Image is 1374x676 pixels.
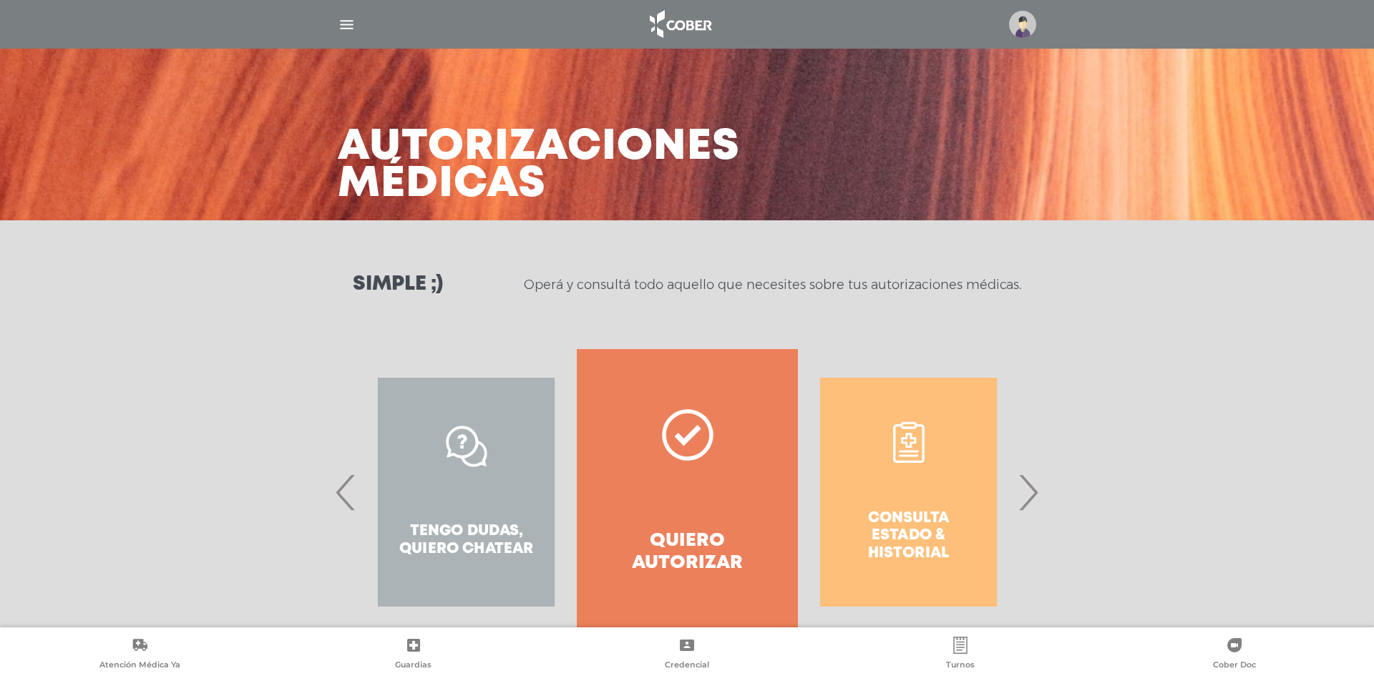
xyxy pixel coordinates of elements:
span: Credencial [665,660,709,672]
img: Cober_menu-lines-white.svg [338,16,356,34]
p: Operá y consultá todo aquello que necesites sobre tus autorizaciones médicas. [524,276,1021,293]
span: Turnos [946,660,975,672]
a: Turnos [824,637,1097,673]
span: Atención Médica Ya [99,660,180,672]
h3: Autorizaciones médicas [338,129,740,203]
a: Atención Médica Ya [3,637,276,673]
span: Next [1014,454,1042,531]
a: Cober Doc [1098,637,1371,673]
a: Quiero autorizar [577,349,798,635]
h4: Quiero autorizar [603,530,772,574]
img: profile-placeholder.svg [1009,11,1036,38]
span: Previous [332,454,360,531]
a: Credencial [550,637,824,673]
a: Guardias [276,637,550,673]
h3: Simple ;) [353,275,443,295]
span: Guardias [395,660,432,672]
span: Cober Doc [1213,660,1256,672]
img: logo_cober_home-white.png [642,7,717,41]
